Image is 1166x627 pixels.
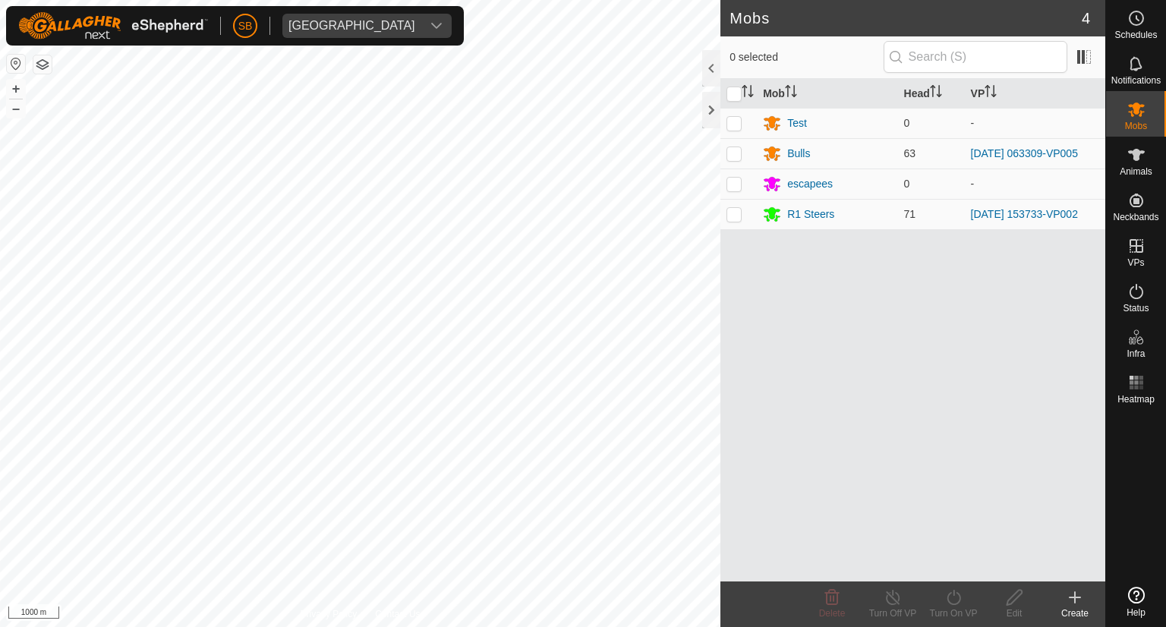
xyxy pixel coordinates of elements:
[33,55,52,74] button: Map Layers
[965,169,1105,199] td: -
[18,12,208,39] img: Gallagher Logo
[971,208,1078,220] a: [DATE] 153733-VP002
[1082,7,1090,30] span: 4
[1111,76,1161,85] span: Notifications
[898,79,965,109] th: Head
[421,14,452,38] div: dropdown trigger
[1125,121,1147,131] span: Mobs
[819,608,846,619] span: Delete
[1106,581,1166,623] a: Help
[971,147,1078,159] a: [DATE] 063309-VP005
[757,79,897,109] th: Mob
[923,607,984,620] div: Turn On VP
[1045,607,1105,620] div: Create
[1123,304,1149,313] span: Status
[984,607,1045,620] div: Edit
[301,607,358,621] a: Privacy Policy
[904,147,916,159] span: 63
[1117,395,1155,404] span: Heatmap
[862,607,923,620] div: Turn Off VP
[965,108,1105,138] td: -
[985,87,997,99] p-sorticon: Activate to sort
[904,208,916,220] span: 71
[787,146,810,162] div: Bulls
[238,18,253,34] span: SB
[904,178,910,190] span: 0
[7,55,25,73] button: Reset Map
[7,80,25,98] button: +
[375,607,420,621] a: Contact Us
[1127,349,1145,358] span: Infra
[930,87,942,99] p-sorticon: Activate to sort
[1127,258,1144,267] span: VPs
[904,117,910,129] span: 0
[1113,213,1158,222] span: Neckbands
[7,99,25,118] button: –
[1127,608,1146,617] span: Help
[288,20,415,32] div: [GEOGRAPHIC_DATA]
[282,14,421,38] span: Tangihanga station
[1114,30,1157,39] span: Schedules
[730,49,883,65] span: 0 selected
[884,41,1067,73] input: Search (S)
[787,115,807,131] div: Test
[965,79,1105,109] th: VP
[787,176,833,192] div: escapees
[742,87,754,99] p-sorticon: Activate to sort
[730,9,1082,27] h2: Mobs
[1120,167,1152,176] span: Animals
[785,87,797,99] p-sorticon: Activate to sort
[787,206,834,222] div: R1 Steers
